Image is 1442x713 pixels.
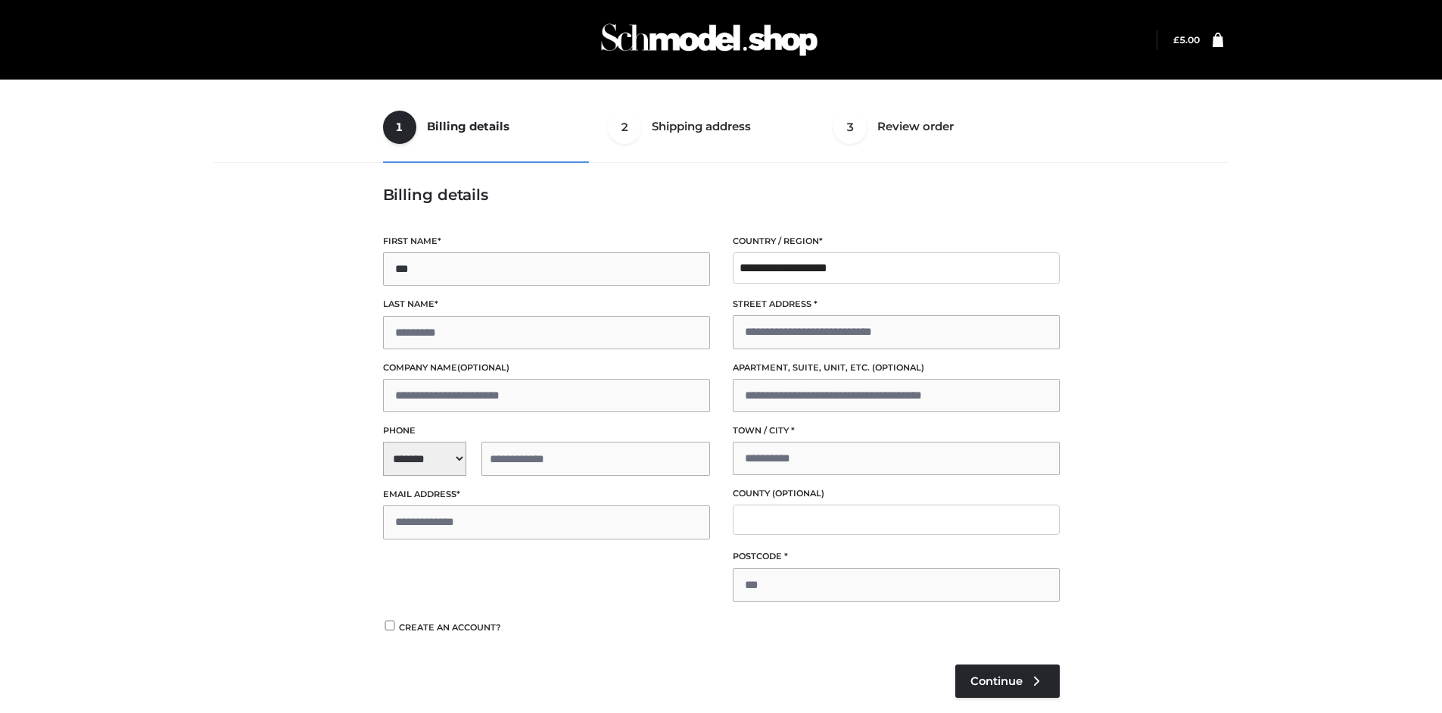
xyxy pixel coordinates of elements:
[383,234,710,249] label: First name
[733,424,1060,438] label: Town / City
[1173,34,1179,45] span: £
[383,424,710,438] label: Phone
[733,549,1060,564] label: Postcode
[733,361,1060,375] label: Apartment, suite, unit, etc.
[596,10,823,70] img: Schmodel Admin 964
[1173,34,1200,45] bdi: 5.00
[383,297,710,311] label: Last name
[772,488,824,499] span: (optional)
[955,665,1060,698] a: Continue
[383,186,1060,204] h3: Billing details
[970,674,1023,688] span: Continue
[1173,34,1200,45] a: £5.00
[383,361,710,375] label: Company name
[399,622,501,633] span: Create an account?
[457,362,509,373] span: (optional)
[733,486,1060,501] label: County
[872,362,924,373] span: (optional)
[383,487,710,502] label: Email address
[733,297,1060,311] label: Street address
[383,621,397,630] input: Create an account?
[733,234,1060,249] label: Country / Region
